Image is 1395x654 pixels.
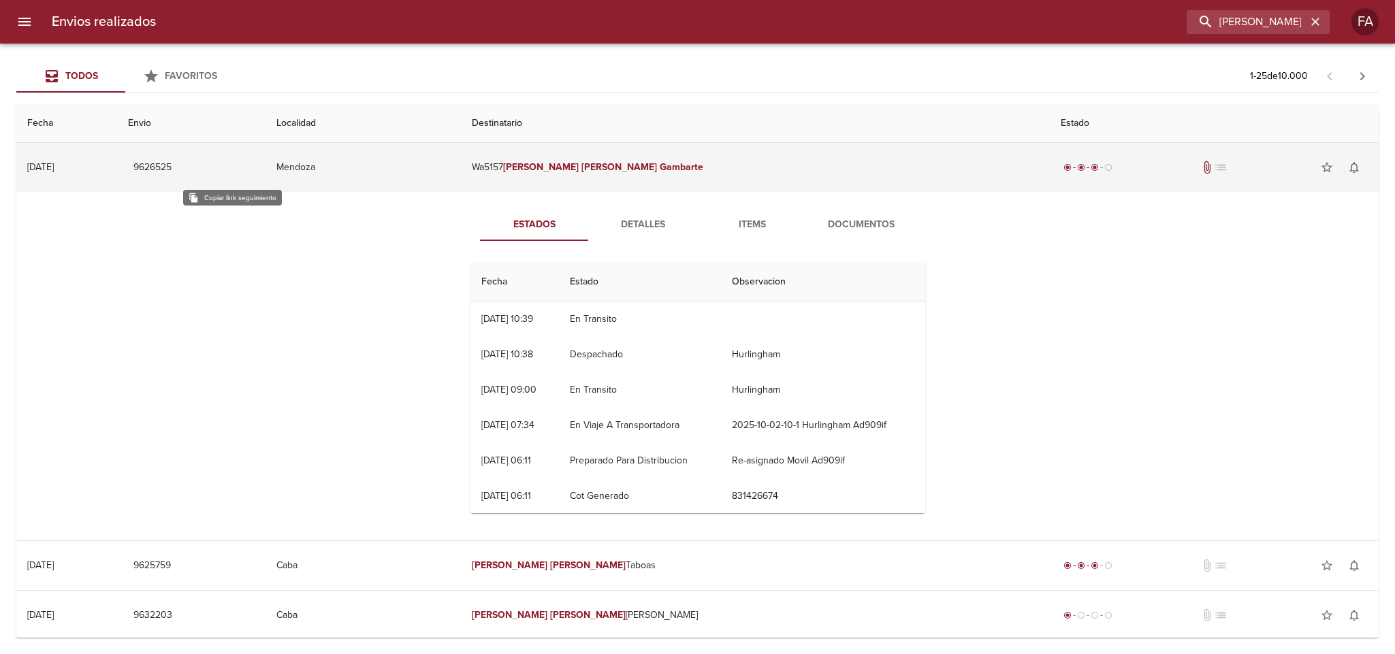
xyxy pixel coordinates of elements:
span: No tiene pedido asociado [1214,559,1228,572]
span: Todos [65,70,98,82]
span: 9625759 [133,557,171,574]
div: [DATE] 06:11 [481,455,531,466]
table: Tabla de seguimiento [470,263,925,585]
span: Tiene documentos adjuntos [1200,161,1214,174]
td: Preparado Para Distribucion [559,443,720,478]
span: star_border [1320,559,1334,572]
button: menu [8,5,41,38]
span: notifications_none [1347,608,1361,622]
span: No tiene pedido asociado [1214,608,1228,622]
th: Estado [559,263,720,301]
em: Gambarte [660,161,703,173]
td: En Viaje A Transportadora [559,408,720,443]
td: Despachado [559,337,720,372]
td: [PERSON_NAME] [461,591,1050,640]
span: notifications_none [1347,161,1361,174]
span: No tiene pedido asociado [1214,161,1228,174]
th: Fecha [470,263,560,301]
span: 9626525 [133,159,172,176]
button: 9632203 [128,603,178,628]
em: [PERSON_NAME] [581,161,657,173]
div: [DATE] 07:34 [481,419,534,431]
span: radio_button_checked [1063,163,1072,171]
td: Hurlingham [721,337,925,372]
td: Caba [266,591,461,640]
button: Activar notificaciones [1341,154,1368,181]
span: Detalles [597,216,690,233]
div: [DATE] 10:38 [481,348,533,360]
button: Agregar a favoritos [1313,602,1341,629]
th: Localidad [266,104,461,143]
div: Abrir información de usuario [1351,8,1379,35]
em: [PERSON_NAME] [503,161,579,173]
span: radio_button_unchecked [1077,611,1085,619]
span: No tiene documentos adjuntos [1200,608,1214,622]
span: radio_button_unchecked [1104,561,1112,570]
span: radio_button_checked [1091,561,1099,570]
em: [PERSON_NAME] [550,609,626,621]
span: radio_button_checked [1091,163,1099,171]
span: Estados [488,216,581,233]
div: FA [1351,8,1379,35]
td: Hurlingham [721,372,925,408]
span: radio_button_checked [1077,163,1085,171]
th: Fecha [16,104,117,143]
div: [DATE] [27,161,54,173]
span: star_border [1320,161,1334,174]
span: No tiene documentos adjuntos [1200,559,1214,572]
td: Re-asignado Movil Ad909if [721,443,925,478]
div: [DATE] [27,609,54,621]
div: En viaje [1061,559,1115,572]
span: radio_button_unchecked [1104,163,1112,171]
button: Activar notificaciones [1341,552,1368,579]
th: Destinatario [461,104,1050,143]
em: [PERSON_NAME] [472,559,547,571]
th: Estado [1050,104,1379,143]
td: Taboas [461,541,1050,590]
td: Wa5157 [461,143,1050,192]
div: [DATE] 06:11 [481,490,531,502]
td: 2025-10-02-10-1 Hurlingham Ad909if [721,408,925,443]
span: star_border [1320,608,1334,622]
button: Agregar a favoritos [1313,154,1341,181]
span: radio_button_unchecked [1091,611,1099,619]
div: Tabs Envios [16,60,234,93]
th: Envio [117,104,266,143]
span: radio_button_checked [1063,561,1072,570]
span: Pagina anterior [1313,69,1346,82]
span: Favoritos [165,70,217,82]
span: 9632203 [133,607,172,624]
span: Documentos [815,216,908,233]
div: [DATE] [27,559,54,571]
div: [DATE] 09:00 [481,384,536,395]
td: En Transito [559,301,720,337]
td: Caba [266,541,461,590]
button: Agregar a favoritos [1313,552,1341,579]
div: Tabs detalle de guia [480,208,916,241]
h6: Envios realizados [52,11,156,33]
td: En Transito [559,372,720,408]
span: notifications_none [1347,559,1361,572]
td: 831426674 [721,478,925,514]
span: Pagina siguiente [1346,60,1379,93]
td: Mendoza [266,143,461,192]
td: Cot Generado [559,478,720,514]
span: radio_button_checked [1063,611,1072,619]
div: En viaje [1061,161,1115,174]
p: 1 - 25 de 10.000 [1250,69,1308,83]
em: [PERSON_NAME] [550,559,626,571]
button: 9626525 [128,155,177,180]
span: radio_button_unchecked [1104,611,1112,619]
span: Items [706,216,799,233]
em: [PERSON_NAME] [472,609,547,621]
th: Observacion [721,263,925,301]
input: buscar [1187,10,1306,34]
div: Generado [1061,608,1115,622]
span: radio_button_checked [1077,561,1085,570]
div: [DATE] 10:39 [481,313,533,325]
button: Activar notificaciones [1341,602,1368,629]
button: 9625759 [128,553,176,578]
